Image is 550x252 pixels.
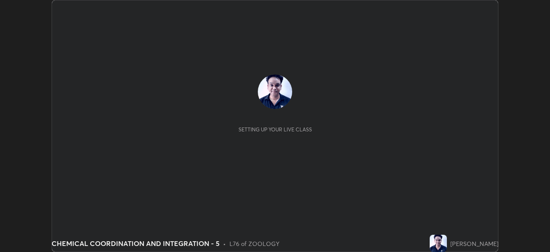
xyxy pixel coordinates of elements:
div: • [223,239,226,248]
img: 527f63d07525474396e704107d2b2a18.jpg [430,235,447,252]
div: Setting up your live class [238,126,312,133]
img: 527f63d07525474396e704107d2b2a18.jpg [258,75,292,109]
div: CHEMICAL COORDINATION AND INTEGRATION - 5 [52,238,220,249]
div: L76 of ZOOLOGY [229,239,279,248]
div: [PERSON_NAME] [450,239,498,248]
